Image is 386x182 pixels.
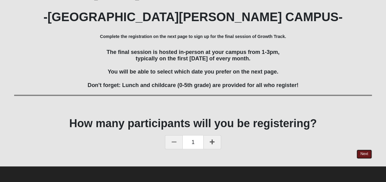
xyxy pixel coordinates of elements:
span: You will be able to select which date you prefer on the next page. [108,69,279,75]
b: Complete the registration on the next page to sign up for the final session of Growth Track. [100,34,286,39]
a: Next [357,150,372,158]
span: 1 [183,135,203,149]
h1: How many participants will you be registering? [14,117,372,130]
span: The final session is hosted in-person at your campus from 1-3pm, [107,49,279,55]
span: Don't forget: Lunch and childcare (0-5th grade) are provided for all who register! [88,82,298,88]
b: -[GEOGRAPHIC_DATA][PERSON_NAME] CAMPUS- [43,10,342,24]
span: typically on the first [DATE] of every month. [136,55,251,62]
